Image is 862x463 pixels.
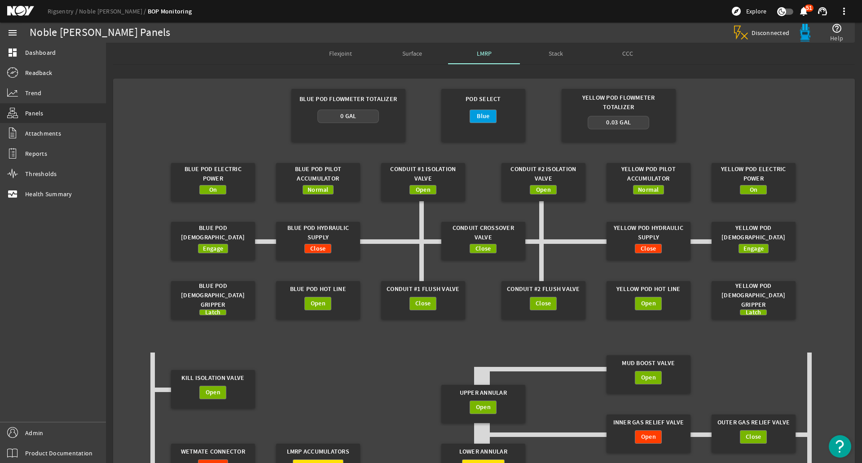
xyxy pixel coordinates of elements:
[280,222,356,244] div: Blue Pod Hydraulic Supply
[833,0,855,22] button: more_vert
[25,169,57,178] span: Thresholds
[402,50,422,57] span: Surface
[536,185,551,194] span: Open
[280,444,356,459] div: LMRP Accumulators
[620,118,631,127] span: Gal
[25,449,92,458] span: Product Documentation
[506,281,581,297] div: Conduit #2 Flush Valve
[817,6,828,17] mat-icon: support_agent
[25,68,52,77] span: Readback
[345,112,356,120] span: Gal
[611,281,686,297] div: Yellow Pod Hot Line
[611,414,686,430] div: Inner Gas Relief Valve
[445,444,521,459] div: Lower Annular
[622,50,633,57] span: CCC
[477,50,492,57] span: LMRP
[549,50,563,57] span: Stack
[567,89,670,116] div: Yellow Pod Flowmeter Totalizer
[445,385,521,401] div: Upper Annular
[148,7,192,16] a: BOP Monitoring
[175,163,251,185] div: Blue Pod Electric Power
[48,7,79,15] a: Rigsentry
[25,109,44,118] span: Panels
[606,118,618,127] span: 0.03
[30,28,171,37] div: Noble [PERSON_NAME] Panels
[175,370,251,386] div: Kill Isolation Valve
[731,6,742,17] mat-icon: explore
[477,112,489,121] span: Blue
[796,24,814,42] img: Bluepod.svg
[415,299,431,308] span: Close
[7,189,18,199] mat-icon: monitor_heart
[280,163,356,185] div: Blue Pod Pilot Accumulator
[536,299,551,308] span: Close
[25,129,61,138] span: Attachments
[506,163,581,185] div: Conduit #2 Isolation Valve
[209,185,217,194] span: On
[25,48,56,57] span: Dashboard
[206,388,220,397] span: Open
[716,414,791,430] div: Outer Gas Relief Valve
[25,149,47,158] span: Reports
[638,185,659,194] span: Normal
[445,89,521,110] div: Pod Select
[385,163,461,185] div: Conduit #1 Isolation Valve
[475,244,491,253] span: Close
[25,428,43,437] span: Admin
[308,185,329,194] span: Normal
[641,432,656,441] span: Open
[641,244,656,253] span: Close
[750,185,758,194] span: On
[799,7,808,16] button: 51
[175,444,251,459] div: Wetmate Connector
[203,244,224,253] span: Engage
[716,281,791,309] div: Yellow Pod [DEMOGRAPHIC_DATA] Gripper
[746,7,766,16] span: Explore
[25,190,72,198] span: Health Summary
[611,355,686,371] div: Mud Boost Valve
[297,89,400,110] div: Blue Pod Flowmeter Totalizer
[205,308,220,317] span: Latch
[743,244,764,253] span: Engage
[445,222,521,244] div: Conduit Crossover Valve
[727,4,770,18] button: Explore
[641,299,656,308] span: Open
[716,163,791,185] div: Yellow Pod Electric Power
[79,7,148,15] a: Noble [PERSON_NAME]
[7,27,18,38] mat-icon: menu
[831,23,842,34] mat-icon: help_outline
[611,222,686,244] div: Yellow Pod Hydraulic Supply
[830,34,843,43] span: Help
[641,373,656,382] span: Open
[25,88,41,97] span: Trend
[385,281,461,297] div: Conduit #1 Flush Valve
[716,222,791,244] div: Yellow Pod [DEMOGRAPHIC_DATA]
[7,47,18,58] mat-icon: dashboard
[798,6,809,17] mat-icon: notifications
[611,163,686,185] div: Yellow Pod Pilot Accumulator
[746,432,761,441] span: Close
[829,435,851,458] button: Open Resource Center
[746,308,761,317] span: Latch
[476,403,491,412] span: Open
[280,281,356,297] div: Blue Pod Hot Line
[340,112,343,120] span: 0
[416,185,431,194] span: Open
[175,281,251,309] div: Blue Pod [DEMOGRAPHIC_DATA] Gripper
[752,29,790,37] span: Disconnected
[175,222,251,244] div: Blue Pod [DEMOGRAPHIC_DATA]
[310,244,325,253] span: Close
[311,299,325,308] span: Open
[329,50,352,57] span: Flexjoint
